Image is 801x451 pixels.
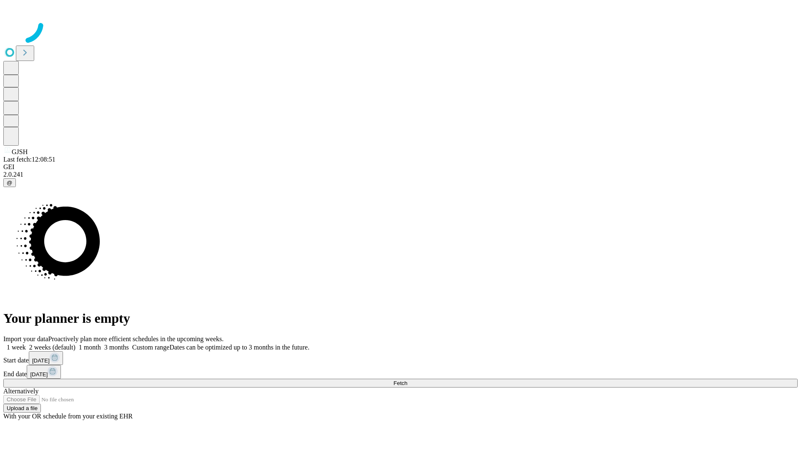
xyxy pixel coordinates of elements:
[393,380,407,386] span: Fetch
[3,351,798,365] div: Start date
[3,311,798,326] h1: Your planner is empty
[3,178,16,187] button: @
[79,344,101,351] span: 1 month
[3,413,133,420] span: With your OR schedule from your existing EHR
[7,180,13,186] span: @
[3,365,798,379] div: End date
[12,148,28,155] span: GJSH
[27,365,61,379] button: [DATE]
[29,351,63,365] button: [DATE]
[132,344,169,351] span: Custom range
[3,163,798,171] div: GEI
[7,344,26,351] span: 1 week
[3,156,55,163] span: Last fetch: 12:08:51
[29,344,76,351] span: 2 weeks (default)
[3,379,798,388] button: Fetch
[3,171,798,178] div: 2.0.241
[104,344,129,351] span: 3 months
[3,388,38,395] span: Alternatively
[48,335,224,342] span: Proactively plan more efficient schedules in the upcoming weeks.
[32,357,50,364] span: [DATE]
[3,335,48,342] span: Import your data
[30,371,48,378] span: [DATE]
[169,344,309,351] span: Dates can be optimized up to 3 months in the future.
[3,404,41,413] button: Upload a file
